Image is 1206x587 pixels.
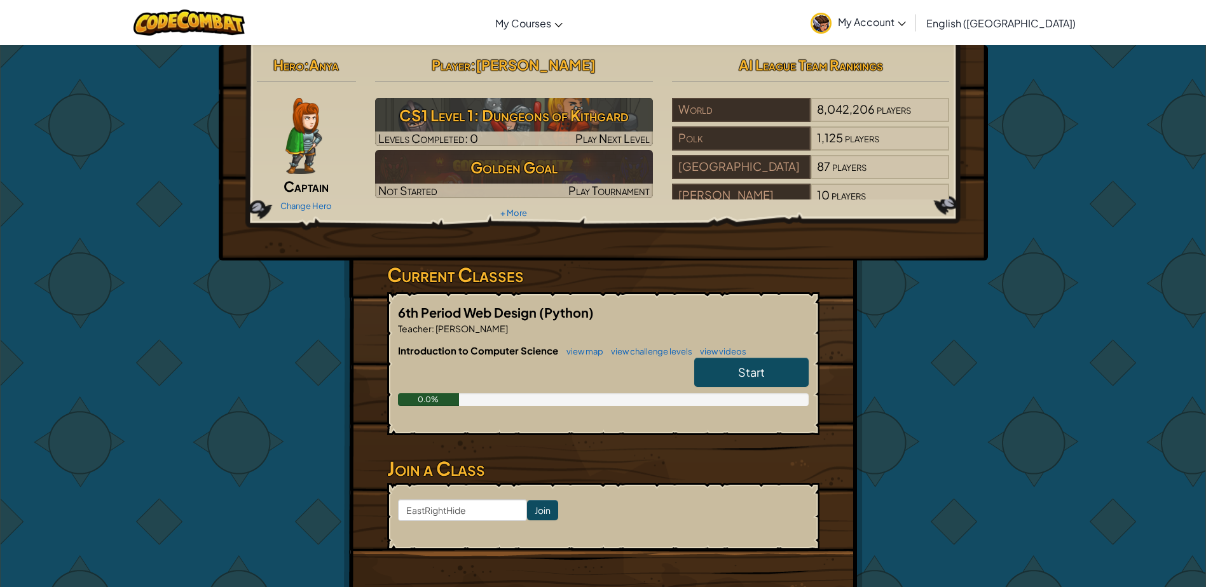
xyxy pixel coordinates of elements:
[378,131,478,145] span: Levels Completed: 0
[877,102,911,116] span: players
[375,98,653,146] img: CS1 Level 1: Dungeons of Kithgard
[838,15,906,29] span: My Account
[672,196,950,210] a: [PERSON_NAME]10players
[375,153,653,182] h3: Golden Goal
[134,10,245,36] img: CodeCombat logo
[672,138,950,153] a: Polk1,125players
[832,187,866,202] span: players
[672,155,811,179] div: [GEOGRAPHIC_DATA]
[398,393,460,406] div: 0.0%
[832,159,867,173] span: players
[489,6,569,40] a: My Courses
[575,131,650,145] span: Play Next Level
[738,365,765,379] span: Start
[398,499,527,521] input: <Enter Class Code>
[811,13,832,34] img: avatar
[817,159,830,173] span: 87
[495,17,551,30] span: My Courses
[375,98,653,146] a: Play Next Level
[398,323,432,334] span: Teacher
[398,344,560,356] span: Introduction to Computer Science
[845,130,879,145] span: players
[375,101,653,130] h3: CS1 Level 1: Dungeons of Kithgard
[605,346,692,356] a: view challenge levels
[527,500,558,520] input: Join
[539,304,594,320] span: (Python)
[817,187,830,202] span: 10
[672,98,811,122] div: World
[817,130,843,145] span: 1,125
[378,183,437,198] span: Not Started
[920,6,1082,40] a: English ([GEOGRAPHIC_DATA])
[672,184,811,208] div: [PERSON_NAME]
[739,56,883,74] span: AI League Team Rankings
[309,56,339,74] span: Anya
[560,346,603,356] a: view map
[375,150,653,198] a: Golden GoalNot StartedPlay Tournament
[387,454,819,483] h3: Join a Class
[804,3,912,43] a: My Account
[432,323,434,334] span: :
[926,17,1076,30] span: English ([GEOGRAPHIC_DATA])
[470,56,476,74] span: :
[284,177,329,195] span: Captain
[672,167,950,182] a: [GEOGRAPHIC_DATA]87players
[568,183,650,198] span: Play Tournament
[280,201,332,211] a: Change Hero
[375,150,653,198] img: Golden Goal
[500,208,527,218] a: + More
[476,56,596,74] span: [PERSON_NAME]
[817,102,875,116] span: 8,042,206
[434,323,508,334] span: [PERSON_NAME]
[398,304,539,320] span: 6th Period Web Design
[387,260,819,289] h3: Current Classes
[672,126,811,151] div: Polk
[304,56,309,74] span: :
[285,98,322,174] img: captain-pose.png
[432,56,470,74] span: Player
[273,56,304,74] span: Hero
[694,346,746,356] a: view videos
[672,110,950,125] a: World8,042,206players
